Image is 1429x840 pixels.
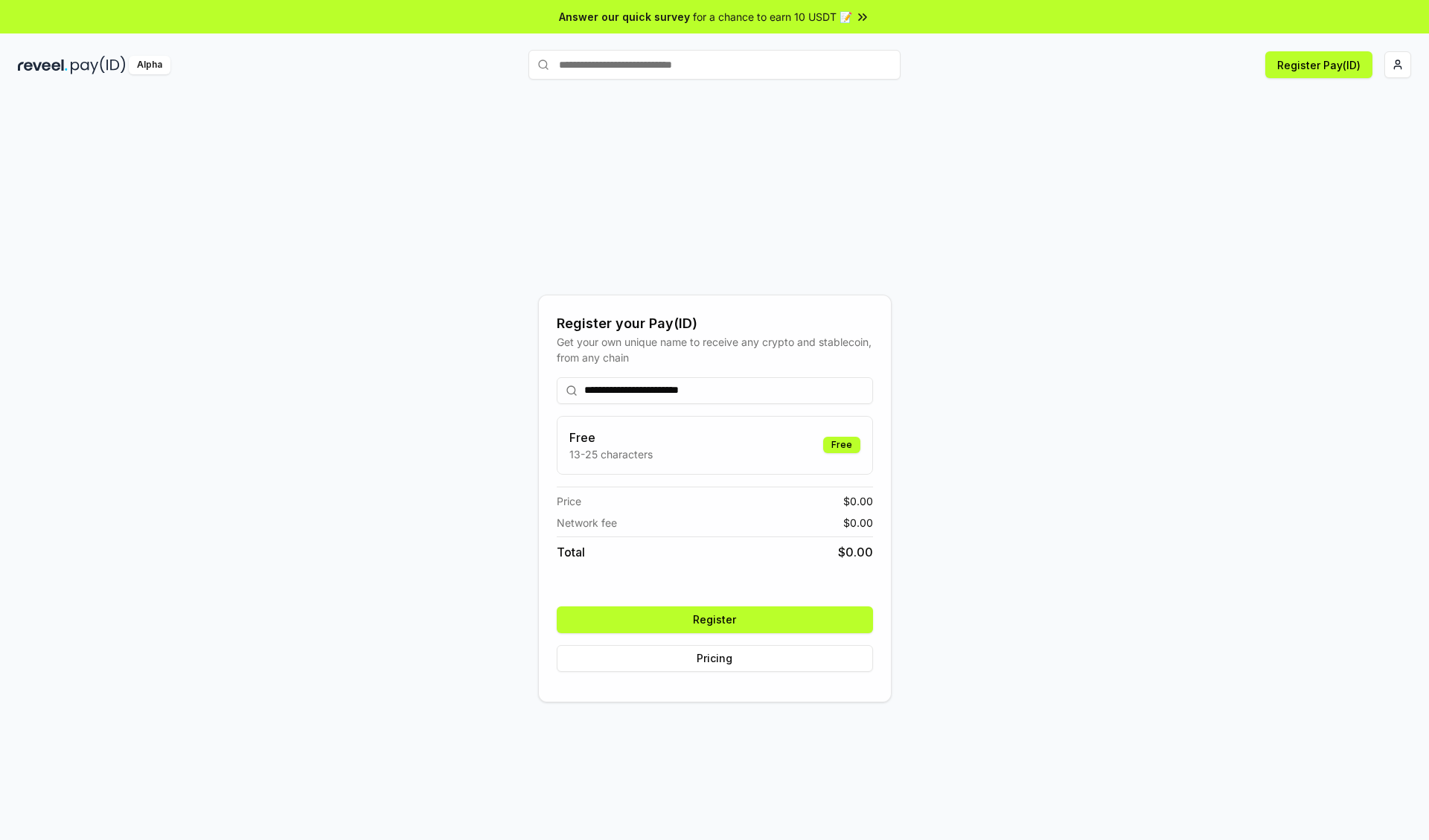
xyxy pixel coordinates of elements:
[557,606,873,633] button: Register
[557,313,873,334] div: Register your Pay(ID)
[843,515,873,530] span: $ 0.00
[129,56,170,74] div: Alpha
[569,429,653,446] h3: Free
[557,493,581,509] span: Price
[569,446,653,462] p: 13-25 characters
[559,9,690,25] span: Answer our quick survey
[823,437,860,453] div: Free
[843,493,873,509] span: $ 0.00
[71,56,126,74] img: pay_id
[557,515,617,530] span: Network fee
[1265,51,1372,78] button: Register Pay(ID)
[557,334,873,365] div: Get your own unique name to receive any crypto and stablecoin, from any chain
[18,56,68,74] img: reveel_dark
[557,645,873,672] button: Pricing
[693,9,852,25] span: for a chance to earn 10 USDT 📝
[838,543,873,561] span: $ 0.00
[557,543,585,561] span: Total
